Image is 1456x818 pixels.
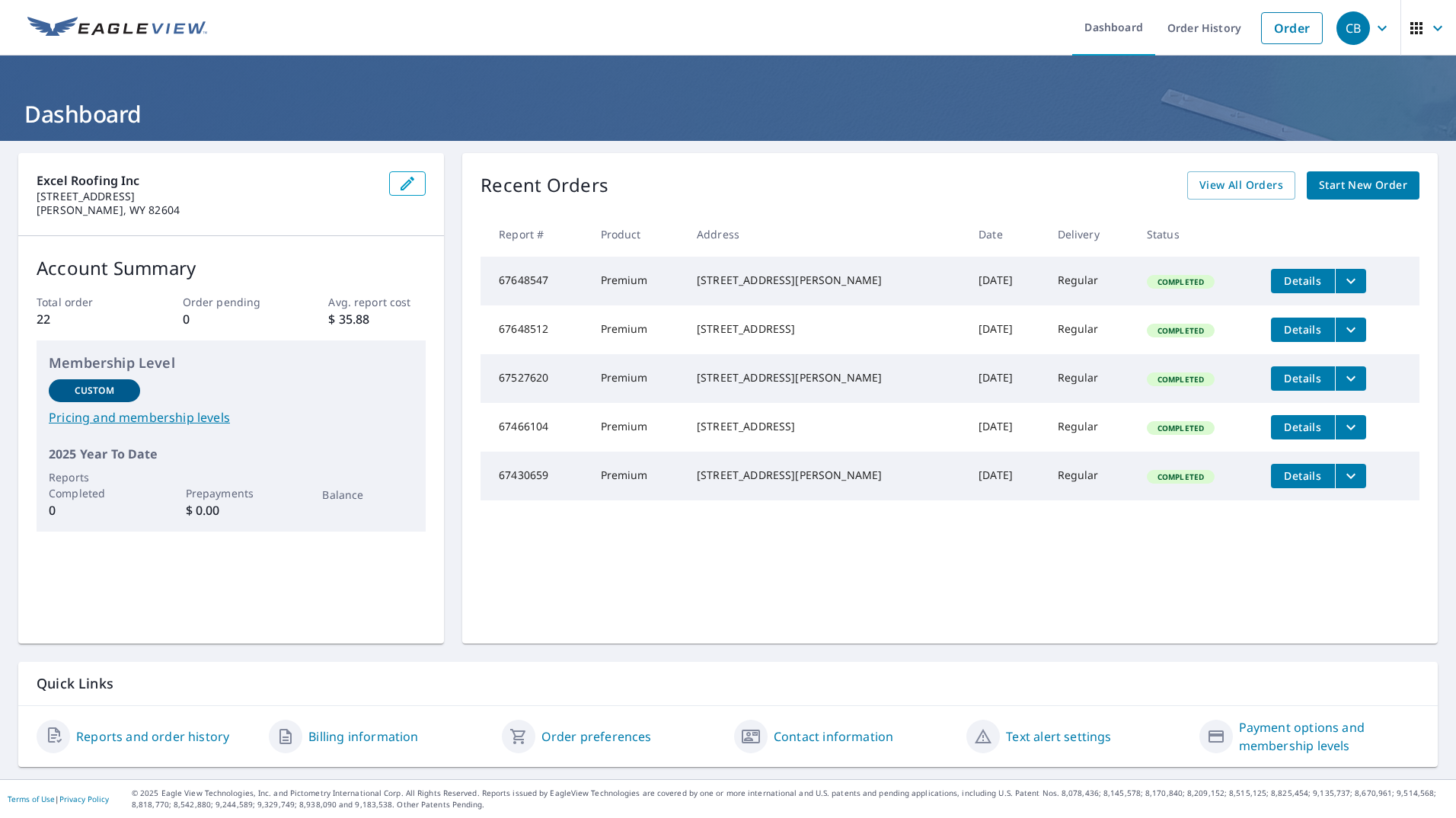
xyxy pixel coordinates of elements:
[186,485,277,501] p: Prepayments
[8,794,55,804] a: Terms of Use
[76,727,229,746] a: Reports and order history
[1148,325,1213,336] span: Completed
[27,17,207,40] img: EV Logo
[774,727,893,746] a: Contact information
[1261,12,1323,44] a: Order
[589,212,685,257] th: Product
[1280,371,1326,385] span: Details
[481,354,588,403] td: 67527620
[1187,171,1295,200] a: View All Orders
[49,501,140,519] p: 0
[1319,176,1407,195] span: Start New Order
[697,419,954,434] div: [STREET_ADDRESS]
[49,445,413,463] p: 2025 Year To Date
[1135,212,1259,257] th: Status
[541,727,652,746] a: Order preferences
[183,310,280,328] p: 0
[589,403,685,452] td: Premium
[37,171,377,190] p: Excel Roofing Inc
[481,257,588,305] td: 67648547
[1280,322,1326,337] span: Details
[1148,423,1213,433] span: Completed
[186,501,277,519] p: $ 0.00
[1271,464,1335,488] button: detailsBtn-67430659
[1046,257,1135,305] td: Regular
[59,794,109,804] a: Privacy Policy
[1046,452,1135,500] td: Regular
[1148,276,1213,287] span: Completed
[49,469,140,501] p: Reports Completed
[37,254,426,282] p: Account Summary
[589,452,685,500] td: Premium
[37,294,134,310] p: Total order
[481,452,588,500] td: 67430659
[1335,269,1366,293] button: filesDropdownBtn-67648547
[1307,171,1419,200] a: Start New Order
[1336,11,1370,45] div: CB
[966,403,1045,452] td: [DATE]
[589,257,685,305] td: Premium
[1199,176,1283,195] span: View All Orders
[1271,269,1335,293] button: detailsBtn-67648547
[1239,718,1419,755] a: Payment options and membership levels
[966,212,1045,257] th: Date
[49,408,413,427] a: Pricing and membership levels
[183,294,280,310] p: Order pending
[328,294,426,310] p: Avg. report cost
[481,305,588,354] td: 67648512
[1046,212,1135,257] th: Delivery
[481,403,588,452] td: 67466104
[1280,273,1326,288] span: Details
[37,203,377,217] p: [PERSON_NAME], WY 82604
[697,468,954,483] div: [STREET_ADDRESS][PERSON_NAME]
[697,273,954,288] div: [STREET_ADDRESS][PERSON_NAME]
[37,674,1419,693] p: Quick Links
[966,354,1045,403] td: [DATE]
[685,212,966,257] th: Address
[966,452,1045,500] td: [DATE]
[322,487,413,503] p: Balance
[1148,374,1213,385] span: Completed
[37,190,377,203] p: [STREET_ADDRESS]
[1335,366,1366,391] button: filesDropdownBtn-67527620
[1006,727,1111,746] a: Text alert settings
[8,794,109,804] p: |
[1148,471,1213,482] span: Completed
[481,171,608,200] p: Recent Orders
[1280,420,1326,434] span: Details
[1271,366,1335,391] button: detailsBtn-67527620
[1046,305,1135,354] td: Regular
[1271,318,1335,342] button: detailsBtn-67648512
[49,353,413,373] p: Membership Level
[966,305,1045,354] td: [DATE]
[589,354,685,403] td: Premium
[697,370,954,385] div: [STREET_ADDRESS][PERSON_NAME]
[1335,415,1366,439] button: filesDropdownBtn-67466104
[697,321,954,337] div: [STREET_ADDRESS]
[481,212,588,257] th: Report #
[75,384,114,398] p: Custom
[1271,415,1335,439] button: detailsBtn-67466104
[1046,354,1135,403] td: Regular
[589,305,685,354] td: Premium
[308,727,418,746] a: Billing information
[1046,403,1135,452] td: Regular
[328,310,426,328] p: $ 35.88
[966,257,1045,305] td: [DATE]
[132,788,1448,810] p: © 2025 Eagle View Technologies, Inc. and Pictometry International Corp. All Rights Reserved. Repo...
[1335,318,1366,342] button: filesDropdownBtn-67648512
[37,310,134,328] p: 22
[1280,468,1326,483] span: Details
[1335,464,1366,488] button: filesDropdownBtn-67430659
[18,98,1438,129] h1: Dashboard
